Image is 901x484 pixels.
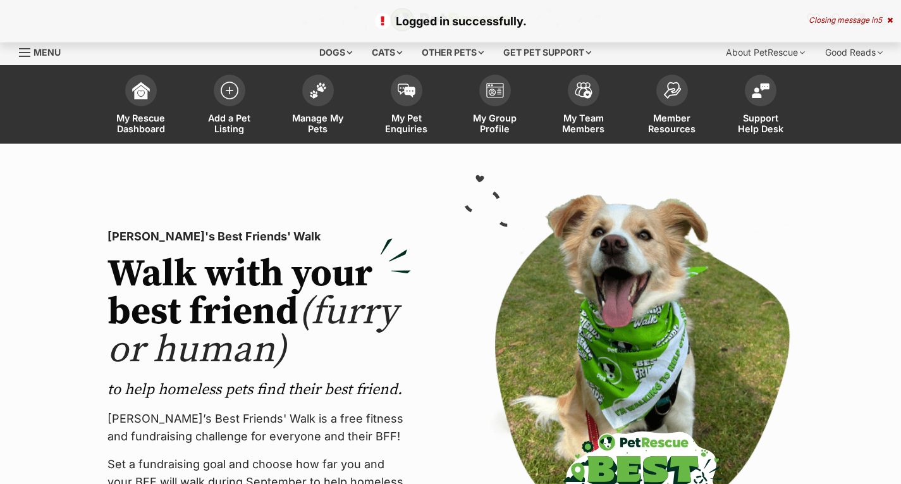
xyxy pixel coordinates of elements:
[363,40,411,65] div: Cats
[290,113,346,134] span: Manage My Pets
[575,82,592,99] img: team-members-icon-5396bd8760b3fe7c0b43da4ab00e1e3bb1a5d9ba89233759b79545d2d3fc5d0d.svg
[107,410,411,445] p: [PERSON_NAME]’s Best Friends' Walk is a free fitness and fundraising challenge for everyone and t...
[494,40,600,65] div: Get pet support
[221,82,238,99] img: add-pet-listing-icon-0afa8454b4691262ce3f59096e99ab1cd57d4a30225e0717b998d2c9b9846f56.svg
[107,228,411,245] p: [PERSON_NAME]'s Best Friends' Walk
[107,289,398,374] span: (furry or human)
[413,40,493,65] div: Other pets
[132,82,150,99] img: dashboard-icon-eb2f2d2d3e046f16d808141f083e7271f6b2e854fb5c12c21221c1fb7104beca.svg
[362,68,451,144] a: My Pet Enquiries
[555,113,612,134] span: My Team Members
[107,380,411,400] p: to help homeless pets find their best friend.
[378,113,435,134] span: My Pet Enquiries
[113,113,169,134] span: My Rescue Dashboard
[644,113,701,134] span: Member Resources
[486,83,504,98] img: group-profile-icon-3fa3cf56718a62981997c0bc7e787c4b2cf8bcc04b72c1350f741eb67cf2f40e.svg
[274,68,362,144] a: Manage My Pets
[467,113,524,134] span: My Group Profile
[752,83,769,98] img: help-desk-icon-fdf02630f3aa405de69fd3d07c3f3aa587a6932b1a1747fa1d2bba05be0121f9.svg
[539,68,628,144] a: My Team Members
[628,68,716,144] a: Member Resources
[816,40,892,65] div: Good Reads
[398,84,415,97] img: pet-enquiries-icon-7e3ad2cf08bfb03b45e93fb7055b45f3efa6380592205ae92323e6603595dc1f.svg
[732,113,789,134] span: Support Help Desk
[716,68,805,144] a: Support Help Desk
[34,47,61,58] span: Menu
[309,82,327,99] img: manage-my-pets-icon-02211641906a0b7f246fdf0571729dbe1e7629f14944591b6c1af311fb30b64b.svg
[185,68,274,144] a: Add a Pet Listing
[310,40,361,65] div: Dogs
[663,82,681,99] img: member-resources-icon-8e73f808a243e03378d46382f2149f9095a855e16c252ad45f914b54edf8863c.svg
[19,40,70,63] a: Menu
[107,256,411,369] h2: Walk with your best friend
[717,40,814,65] div: About PetRescue
[451,68,539,144] a: My Group Profile
[97,68,185,144] a: My Rescue Dashboard
[201,113,258,134] span: Add a Pet Listing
